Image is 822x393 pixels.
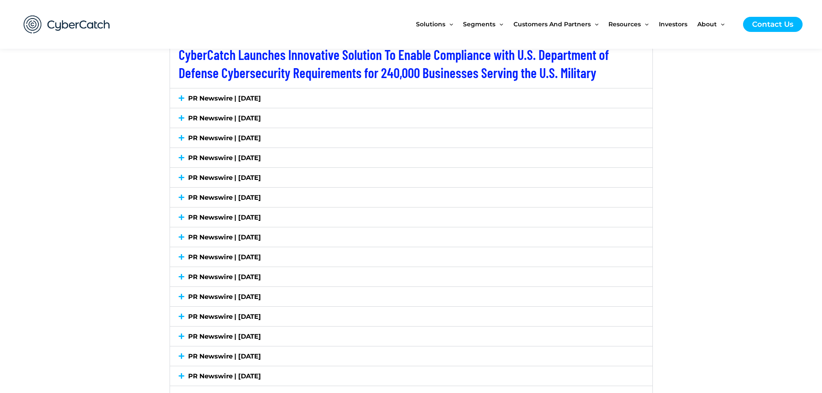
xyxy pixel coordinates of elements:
a: Contact Us [743,17,803,32]
div: PR Newswire | [DATE] [170,168,652,187]
a: PR Newswire | [DATE] [188,154,261,162]
a: PR Newswire | [DATE] [188,312,261,321]
div: PR Newswire | [DATE] [170,88,652,108]
a: PR Newswire | [DATE] [188,114,261,122]
div: PR Newswire | [DATE] [170,108,652,128]
a: CyberCatch Launches Innovative Solution To Enable Compliance with U.S. Department of Defense Cybe... [179,46,609,81]
span: About [697,6,717,42]
span: Menu Toggle [717,6,724,42]
div: PR Newswire | [DATE] [170,327,652,346]
span: Menu Toggle [591,6,598,42]
a: PR Newswire | [DATE] [188,372,261,380]
a: PR Newswire | [DATE] [188,273,261,281]
div: PR Newswire | [DATE] [170,366,652,386]
span: Menu Toggle [445,6,453,42]
span: Menu Toggle [641,6,649,42]
div: PR Newswire | [DATE] [170,287,652,306]
a: PR Newswire | [DATE] [188,134,261,142]
a: PR Newswire | [DATE] [188,233,261,241]
div: PR Newswire | [DATE] [170,188,652,207]
nav: Site Navigation: New Main Menu [416,6,734,42]
a: PR Newswire | [DATE] [188,94,261,102]
div: PR Newswire | [DATE] [170,267,652,286]
span: Resources [608,6,641,42]
div: PR Newswire | [DATE] [170,346,652,366]
div: PR Newswire | [DATE] [170,39,652,88]
a: PR Newswire | [DATE] [188,213,261,221]
div: PR Newswire | [DATE] [170,247,652,267]
div: PR Newswire | [DATE] [170,208,652,227]
a: PR Newswire | [DATE] [188,193,261,201]
span: Menu Toggle [495,6,503,42]
a: PR Newswire | [DATE] [188,253,261,261]
div: PR Newswire | [DATE] [170,307,652,326]
div: PR Newswire | [DATE] [170,148,652,167]
span: Customers and Partners [513,6,591,42]
img: CyberCatch [15,6,119,42]
div: PR Newswire | [DATE] [170,128,652,148]
a: PR Newswire | [DATE] [188,292,261,301]
span: Investors [659,6,687,42]
span: Segments [463,6,495,42]
a: PR Newswire | [DATE] [188,352,261,360]
div: PR Newswire | [DATE] [170,227,652,247]
span: Solutions [416,6,445,42]
a: PR Newswire | [DATE] [188,173,261,182]
a: PR Newswire | [DATE] [188,332,261,340]
a: Investors [659,6,697,42]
